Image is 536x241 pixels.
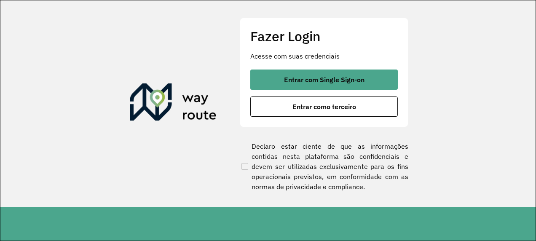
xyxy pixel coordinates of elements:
[292,103,356,110] span: Entrar como terceiro
[284,76,364,83] span: Entrar com Single Sign-on
[250,51,398,61] p: Acesse com suas credenciais
[130,83,217,124] img: Roteirizador AmbevTech
[250,70,398,90] button: button
[250,96,398,117] button: button
[250,28,398,44] h2: Fazer Login
[240,141,408,192] label: Declaro estar ciente de que as informações contidas nesta plataforma são confidenciais e devem se...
